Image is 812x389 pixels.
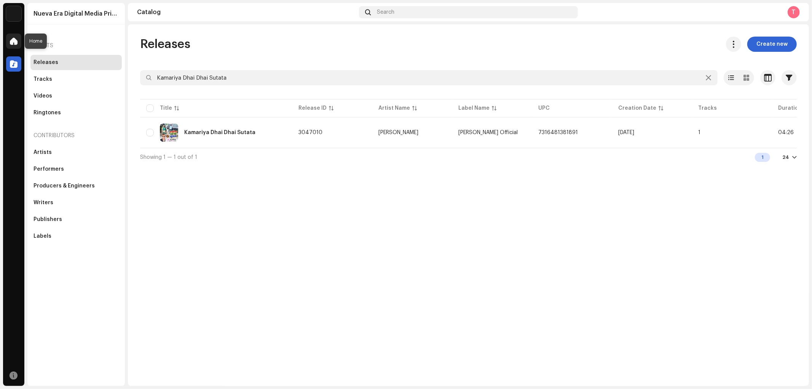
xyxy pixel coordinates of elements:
[30,37,122,55] re-a-nav-header: Assets
[6,6,21,21] img: de0d2825-999c-4937-b35a-9adca56ee094
[778,130,794,135] span: 04:26
[298,130,322,135] span: 3047010
[34,183,95,189] div: Producers & Engineers
[30,229,122,244] re-m-nav-item: Labels
[140,155,197,160] span: Showing 1 — 1 out of 1
[34,59,58,66] div: Releases
[698,130,700,135] span: 1
[34,149,52,155] div: Artists
[782,154,789,160] div: 24
[618,104,656,112] div: Creation Date
[34,110,61,116] div: Ringtones
[756,37,788,52] span: Create new
[30,105,122,120] re-m-nav-item: Ringtones
[30,195,122,210] re-m-nav-item: Writers
[34,93,52,99] div: Videos
[34,216,62,223] div: Publishers
[30,162,122,177] re-m-nav-item: Performers
[34,76,52,82] div: Tracks
[184,130,255,135] div: Kamariya Dhai Dhai Sutata
[378,130,418,135] div: [PERSON_NAME]
[618,130,634,135] span: Oct 8, 2025
[30,72,122,87] re-m-nav-item: Tracks
[298,104,327,112] div: Release ID
[788,6,800,18] div: T
[140,70,718,85] input: Search
[160,123,178,142] img: 3cde4d46-f4c1-4f9a-a7c0-e42e1a79259f
[30,55,122,70] re-m-nav-item: Releases
[378,130,446,135] span: Pappu Kanaujiya
[34,200,53,206] div: Writers
[458,104,490,112] div: Label Name
[458,130,518,135] span: Pappu Kanaujiya Official
[30,88,122,104] re-m-nav-item: Videos
[34,233,51,239] div: Labels
[755,153,770,162] div: 1
[30,126,122,145] re-a-nav-header: Contributors
[378,104,410,112] div: Artist Name
[747,37,797,52] button: Create new
[377,9,394,15] span: Search
[160,104,172,112] div: Title
[30,212,122,227] re-m-nav-item: Publishers
[140,37,190,52] span: Releases
[30,145,122,160] re-m-nav-item: Artists
[30,178,122,194] re-m-nav-item: Producers & Engineers
[137,9,356,15] div: Catalog
[538,130,578,135] span: 7316481381891
[34,166,64,172] div: Performers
